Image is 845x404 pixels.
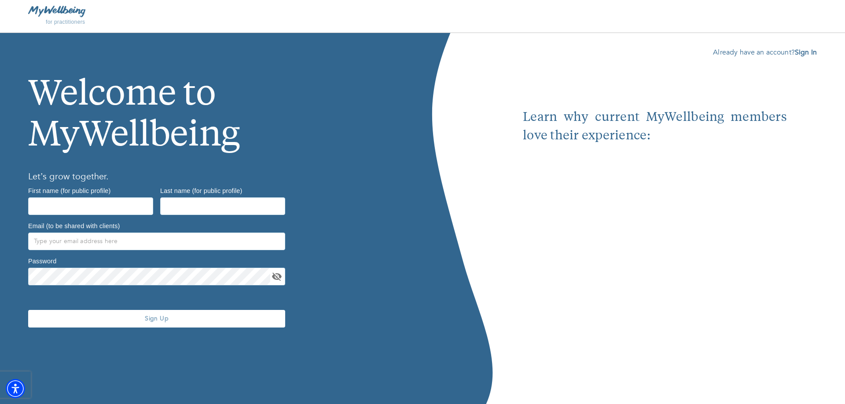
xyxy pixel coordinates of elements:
[28,222,120,229] label: Email (to be shared with clients)
[795,47,817,57] a: Sign In
[523,146,787,343] iframe: Embedded youtube
[46,19,85,25] span: for practitioners
[28,170,394,184] h6: Let’s grow together.
[28,258,56,264] label: Password
[28,233,285,250] input: Type your email address here
[6,379,25,398] div: Accessibility Menu
[270,270,283,283] button: toggle password visibility
[28,310,285,328] button: Sign Up
[493,47,817,58] p: Already have an account?
[28,47,394,157] h1: Welcome to MyWellbeing
[32,314,282,323] span: Sign Up
[160,187,242,193] label: Last name (for public profile)
[28,187,110,193] label: First name (for public profile)
[28,6,85,17] img: MyWellbeing
[523,109,787,146] p: Learn why current MyWellbeing members love their experience:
